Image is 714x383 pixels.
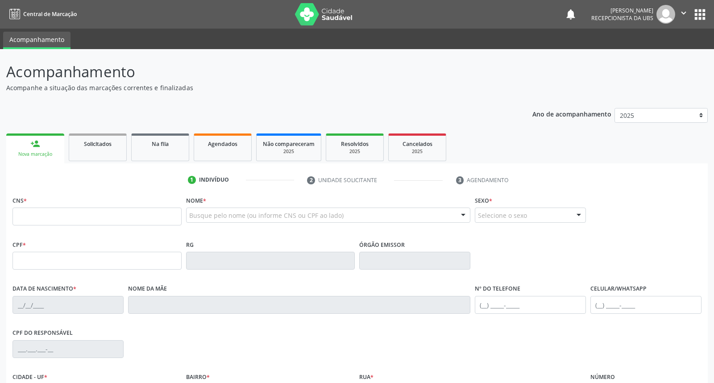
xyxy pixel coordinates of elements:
label: Nome [186,194,206,208]
label: CNS [12,194,27,208]
span: Resolvidos [341,140,369,148]
button: notifications [565,8,577,21]
input: ___.___.___-__ [12,340,124,358]
div: [PERSON_NAME] [591,7,653,14]
label: Nº do Telefone [475,282,520,296]
label: Sexo [475,194,492,208]
i:  [679,8,689,18]
img: img [656,5,675,24]
input: __/__/____ [12,296,124,314]
a: Acompanhamento [3,32,71,49]
span: Não compareceram [263,140,315,148]
label: Nome da mãe [128,282,167,296]
span: Central de Marcação [23,10,77,18]
label: RG [186,238,194,252]
span: Busque pelo nome (ou informe CNS ou CPF ao lado) [189,211,344,220]
label: Órgão emissor [359,238,405,252]
input: (__) _____-_____ [475,296,586,314]
span: Selecione o sexo [478,211,527,220]
div: 1 [188,176,196,184]
div: person_add [30,139,40,149]
label: Data de nascimento [12,282,76,296]
span: Cancelados [403,140,432,148]
label: CPF do responsável [12,326,73,340]
span: Agendados [208,140,237,148]
span: Recepcionista da UBS [591,14,653,22]
div: 2025 [395,148,440,155]
button:  [675,5,692,24]
p: Ano de acompanhamento [532,108,611,119]
button: apps [692,7,708,22]
div: Indivíduo [199,176,229,184]
div: Nova marcação [12,151,58,158]
a: Central de Marcação [6,7,77,21]
p: Acompanhe a situação das marcações correntes e finalizadas [6,83,497,92]
label: Celular/WhatsApp [590,282,647,296]
div: 2025 [263,148,315,155]
div: 2025 [332,148,377,155]
input: (__) _____-_____ [590,296,702,314]
label: CPF [12,238,26,252]
span: Na fila [152,140,169,148]
p: Acompanhamento [6,61,497,83]
span: Solicitados [84,140,112,148]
